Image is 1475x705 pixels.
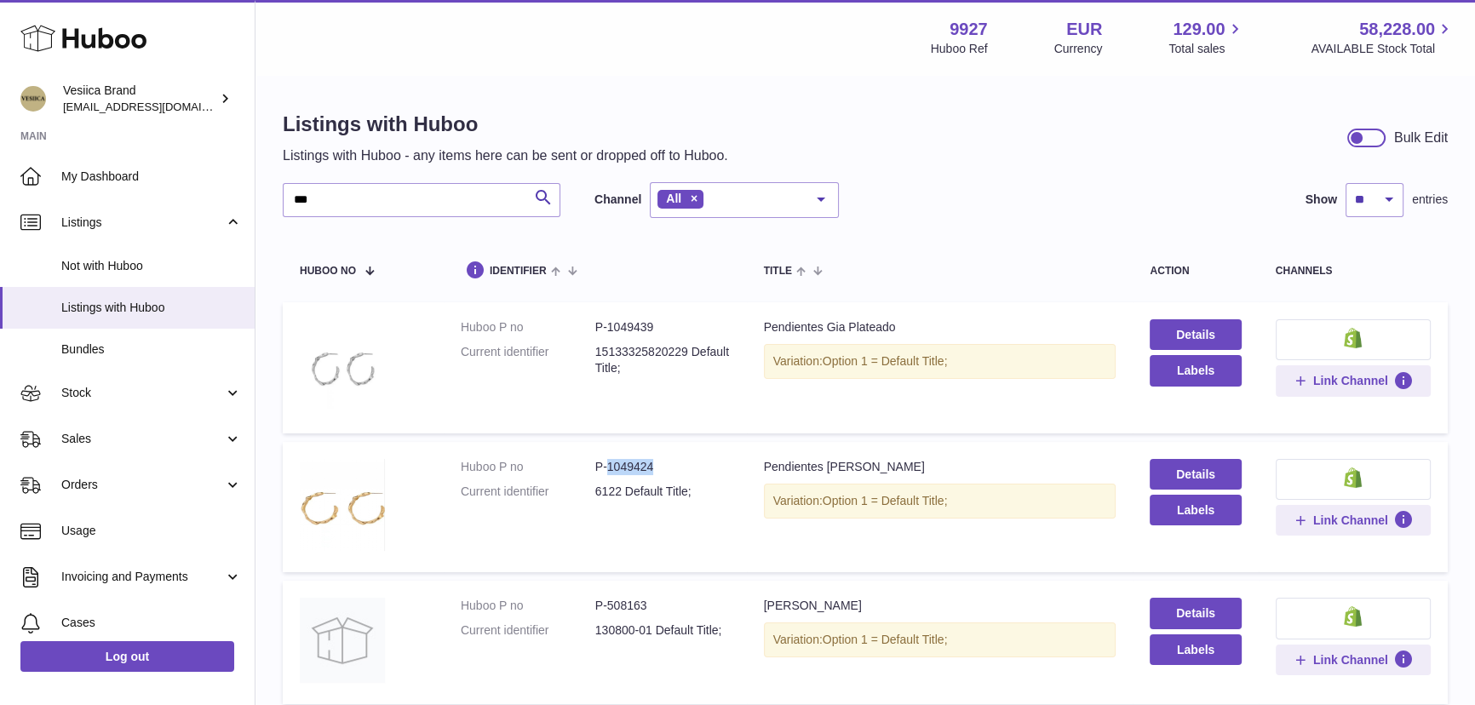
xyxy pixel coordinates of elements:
a: Details [1150,598,1241,628]
span: Invoicing and Payments [61,569,224,585]
label: Channel [594,192,641,208]
img: shopify-small.png [1344,328,1362,348]
dt: Huboo P no [461,459,595,475]
strong: 9927 [950,18,988,41]
img: shopify-small.png [1344,606,1362,627]
span: identifier [490,266,547,277]
span: Link Channel [1313,652,1388,668]
span: Option 1 = Default Title; [823,354,948,368]
div: channels [1276,266,1431,277]
span: All [666,192,681,205]
span: Link Channel [1313,513,1388,528]
p: Listings with Huboo - any items here can be sent or dropped off to Huboo. [283,146,728,165]
button: Link Channel [1276,505,1431,536]
span: AVAILABLE Stock Total [1311,41,1455,57]
label: Show [1306,192,1337,208]
img: internalAdmin-9927@internal.huboo.com [20,86,46,112]
div: Huboo Ref [931,41,988,57]
span: Listings [61,215,224,231]
a: Log out [20,641,234,672]
div: Variation: [764,622,1116,657]
div: Pendientes [PERSON_NAME] [764,459,1116,475]
div: Variation: [764,344,1116,379]
dd: P-1049439 [595,319,730,335]
span: Usage [61,523,242,539]
span: Listings with Huboo [61,300,242,316]
span: My Dashboard [61,169,242,185]
span: Stock [61,385,224,401]
div: Variation: [764,484,1116,519]
span: Link Channel [1313,373,1388,388]
strong: EUR [1066,18,1102,41]
dd: 130800-01 Default Title; [595,622,730,639]
dd: P-508163 [595,598,730,614]
img: Pendientes Gia [300,459,385,552]
dt: Huboo P no [461,598,595,614]
span: Cases [61,615,242,631]
span: 58,228.00 [1359,18,1435,41]
dt: Current identifier [461,484,595,500]
dd: 6122 Default Title; [595,484,730,500]
div: Pendientes Gia Plateado [764,319,1116,335]
span: 129.00 [1173,18,1225,41]
div: [PERSON_NAME] [764,598,1116,614]
span: Not with Huboo [61,258,242,274]
a: 58,228.00 AVAILABLE Stock Total [1311,18,1455,57]
a: 129.00 Total sales [1168,18,1244,57]
h1: Listings with Huboo [283,111,728,138]
span: title [764,266,792,277]
div: Bulk Edit [1394,129,1448,147]
a: Details [1150,319,1241,350]
a: Details [1150,459,1241,490]
span: entries [1412,192,1448,208]
dt: Current identifier [461,622,595,639]
span: Sales [61,431,224,447]
span: Total sales [1168,41,1244,57]
span: Huboo no [300,266,356,277]
span: Option 1 = Default Title; [823,633,948,646]
div: action [1150,266,1241,277]
dt: Current identifier [461,344,595,376]
button: Labels [1150,634,1241,665]
dd: P-1049424 [595,459,730,475]
button: Link Channel [1276,645,1431,675]
img: Pendientes Gia Plateado [300,319,385,412]
div: Currency [1054,41,1103,57]
span: Option 1 = Default Title; [823,494,948,507]
img: Gianne [300,598,385,683]
button: Link Channel [1276,365,1431,396]
button: Labels [1150,355,1241,386]
span: Orders [61,477,224,493]
img: shopify-small.png [1344,467,1362,488]
span: [EMAIL_ADDRESS][DOMAIN_NAME] [63,100,250,113]
span: Bundles [61,341,242,358]
button: Labels [1150,495,1241,525]
dt: Huboo P no [461,319,595,335]
dd: 15133325820229 Default Title; [595,344,730,376]
div: Vesiica Brand [63,83,216,115]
